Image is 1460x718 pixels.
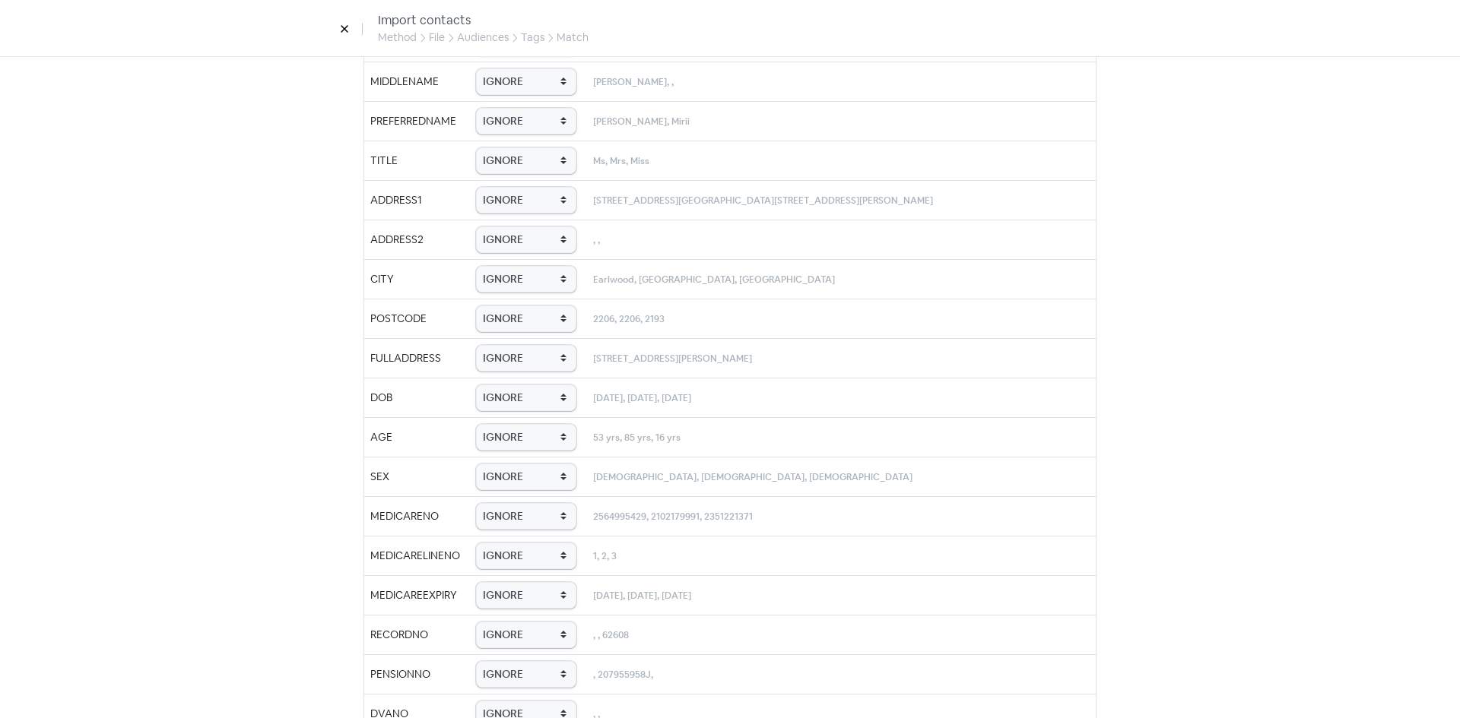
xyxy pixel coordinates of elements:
[364,457,471,496] td: SEX
[593,470,912,485] small: [DEMOGRAPHIC_DATA], [DEMOGRAPHIC_DATA], [DEMOGRAPHIC_DATA]
[557,30,589,46] div: Match
[593,273,835,287] small: Earlwood, [GEOGRAPHIC_DATA], [GEOGRAPHIC_DATA]
[364,378,471,417] td: DOB
[364,575,471,615] td: MEDICAREEXPIRY
[364,615,471,654] td: RECORDNO
[593,194,933,208] small: [STREET_ADDRESS][GEOGRAPHIC_DATA][STREET_ADDRESS][PERSON_NAME]
[457,30,509,46] div: Audiences
[364,141,471,180] td: TITLE
[364,101,471,141] td: PREFERREDNAME
[593,510,753,524] small: 2564995429, 2102179991, 2351221371
[593,75,674,90] small: [PERSON_NAME], ,
[364,62,471,101] td: MIDDLENAME
[429,30,445,46] div: File
[593,312,665,327] small: 2206, 2206, 2193
[364,180,471,220] td: ADDRESS1
[364,338,471,378] td: FULLADDRESS
[364,417,471,457] td: AGE
[521,30,544,46] div: Tags
[593,233,600,248] small: , ,
[593,668,653,682] small: , 207955958J,
[364,299,471,338] td: POSTCODE
[593,549,617,564] small: 1, 2, 3
[593,391,691,406] small: [DATE], [DATE], [DATE]
[364,654,471,694] td: PENSIONNO
[378,30,417,46] div: Method
[593,431,681,445] small: 53 yrs, 85 yrs, 16 yrs
[364,220,471,259] td: ADDRESS2
[364,259,471,299] td: CITY
[593,154,649,169] small: Ms, Mrs, Miss
[593,589,691,603] small: [DATE], [DATE], [DATE]
[593,352,752,366] small: [STREET_ADDRESS][PERSON_NAME]
[364,536,471,575] td: MEDICARELINENO
[378,11,589,30] div: Import contacts
[364,496,471,536] td: MEDICARENO
[593,115,690,129] small: [PERSON_NAME], Mirii
[593,628,629,643] small: , , 62608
